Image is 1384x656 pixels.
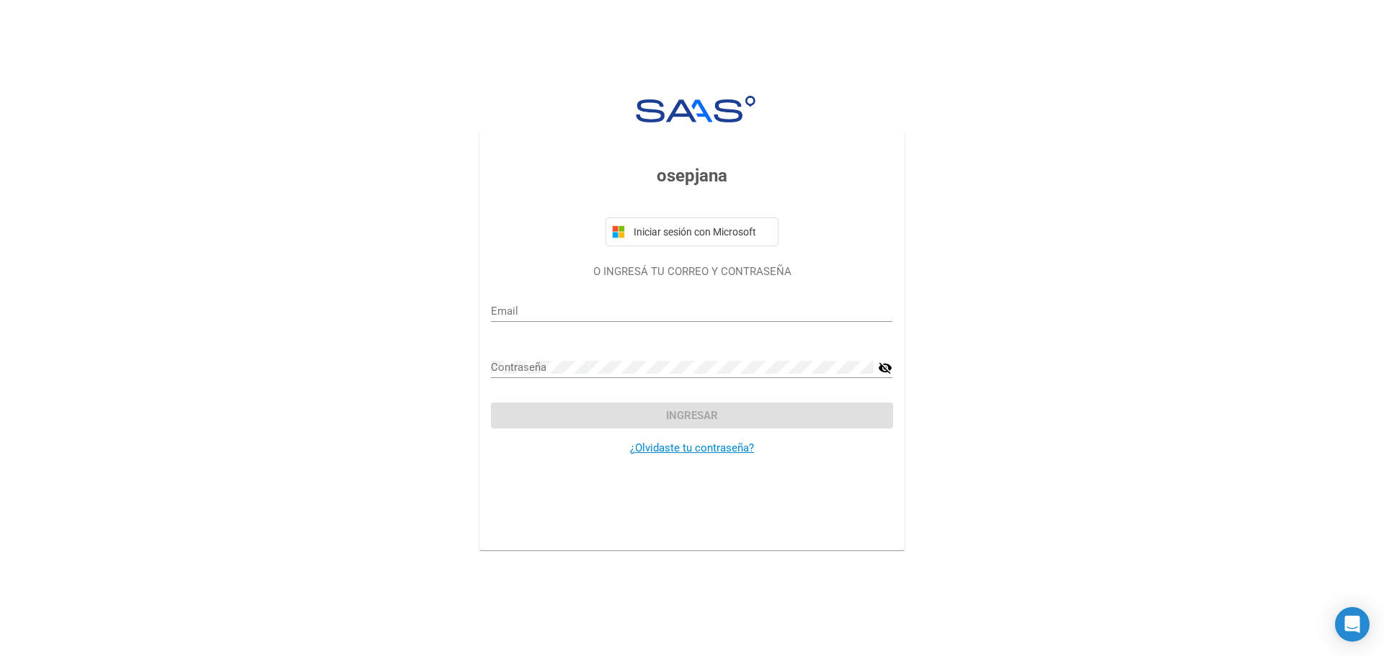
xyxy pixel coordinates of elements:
[491,264,892,280] p: O INGRESÁ TU CORREO Y CONTRASEÑA
[491,163,892,189] h3: osepjana
[1335,607,1370,642] div: Open Intercom Messenger
[666,409,718,422] span: Ingresar
[630,441,754,454] a: ¿Olvidaste tu contraseña?
[878,359,892,377] mat-icon: visibility_off
[491,403,892,428] button: Ingresar
[605,217,778,246] button: Iniciar sesión con Microsoft
[631,226,772,238] span: Iniciar sesión con Microsoft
